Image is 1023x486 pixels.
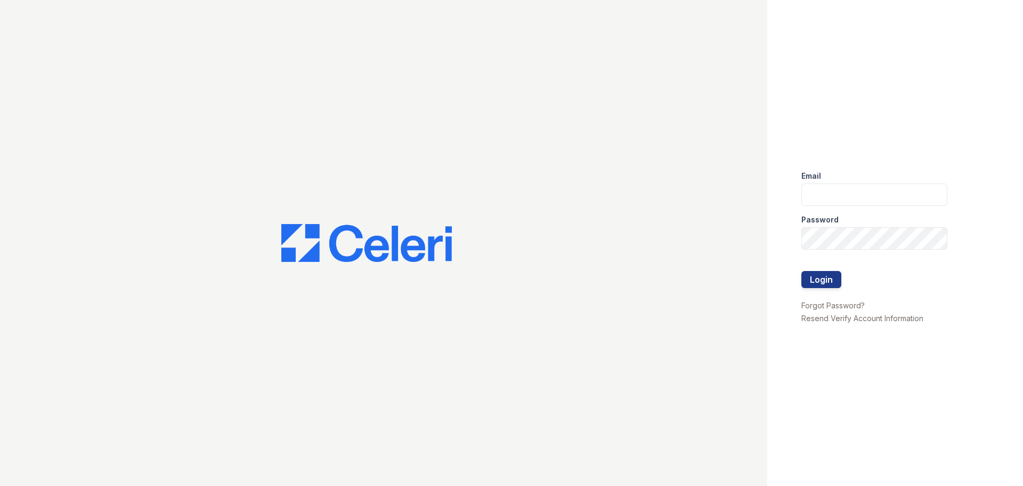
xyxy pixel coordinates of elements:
[801,314,923,323] a: Resend Verify Account Information
[801,271,841,288] button: Login
[801,171,821,181] label: Email
[281,224,452,262] img: CE_Logo_Blue-a8612792a0a2168367f1c8372b55b34899dd931a85d93a1a3d3e32e68fde9ad4.png
[801,301,865,310] a: Forgot Password?
[801,214,839,225] label: Password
